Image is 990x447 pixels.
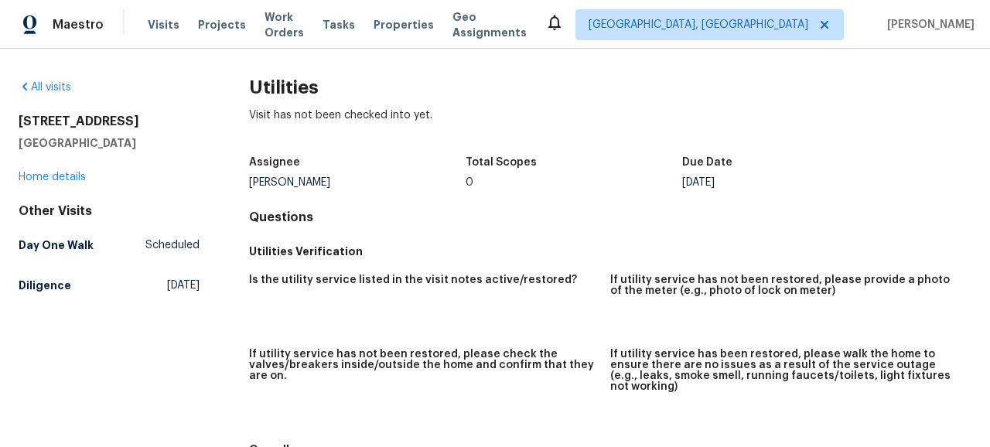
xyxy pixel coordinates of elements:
span: Projects [198,17,246,32]
h5: If utility service has not been restored, please provide a photo of the meter (e.g., photo of loc... [610,275,959,296]
div: Other Visits [19,203,200,219]
a: Diligence[DATE] [19,271,200,299]
h5: Assignee [249,157,300,168]
h5: Utilities Verification [249,244,971,259]
h5: [GEOGRAPHIC_DATA] [19,135,200,151]
div: 0 [466,177,682,188]
span: Geo Assignments [452,9,527,40]
div: [PERSON_NAME] [249,177,466,188]
span: Visits [148,17,179,32]
div: Visit has not been checked into yet. [249,107,971,148]
a: All visits [19,82,71,93]
h5: Is the utility service listed in the visit notes active/restored? [249,275,577,285]
h2: Utilities [249,80,971,95]
span: Tasks [323,19,355,30]
span: Scheduled [145,237,200,253]
h5: Day One Walk [19,237,94,253]
span: [DATE] [167,278,200,293]
h5: Total Scopes [466,157,537,168]
h5: If utility service has been restored, please walk the home to ensure there are no issues as a res... [610,349,959,392]
span: [GEOGRAPHIC_DATA], [GEOGRAPHIC_DATA] [589,17,808,32]
span: Maestro [53,17,104,32]
span: [PERSON_NAME] [881,17,975,32]
a: Day One WalkScheduled [19,231,200,259]
h4: Questions [249,210,971,225]
span: Properties [374,17,434,32]
h5: Diligence [19,278,71,293]
h5: Due Date [682,157,732,168]
span: Work Orders [265,9,304,40]
h2: [STREET_ADDRESS] [19,114,200,129]
div: [DATE] [682,177,899,188]
h5: If utility service has not been restored, please check the valves/breakers inside/outside the hom... [249,349,598,381]
a: Home details [19,172,86,183]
